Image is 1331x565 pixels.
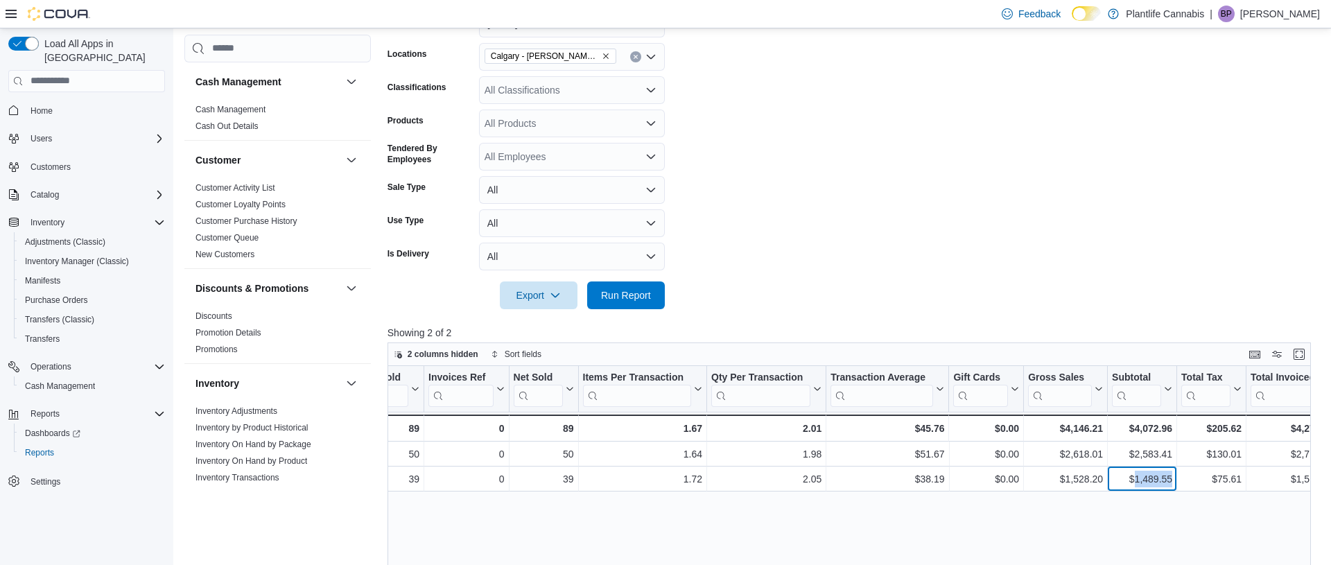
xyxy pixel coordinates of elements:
[25,214,70,231] button: Inventory
[25,358,77,375] button: Operations
[25,130,165,147] span: Users
[195,105,266,114] a: Cash Management
[1181,371,1230,406] div: Total Tax
[711,371,810,406] div: Qty Per Transaction
[19,378,101,394] a: Cash Management
[1181,371,1242,406] button: Total Tax
[1112,371,1172,406] button: Subtotal
[428,371,493,406] div: Invoices Ref
[582,420,702,437] div: 1.67
[1210,6,1212,22] p: |
[582,446,702,462] div: 1.64
[1181,371,1230,384] div: Total Tax
[25,256,129,267] span: Inventory Manager (Classic)
[19,253,134,270] a: Inventory Manager (Classic)
[953,420,1019,437] div: $0.00
[513,371,562,406] div: Net Sold
[19,292,94,308] a: Purchase Orders
[195,327,261,338] span: Promotion Details
[195,311,232,321] a: Discounts
[1181,471,1242,487] div: $75.61
[14,424,171,443] a: Dashboards
[1018,7,1061,21] span: Feedback
[3,129,171,148] button: Users
[388,82,446,93] label: Classifications
[184,308,371,363] div: Discounts & Promotions
[25,186,165,203] span: Catalog
[25,406,65,422] button: Reports
[1028,471,1103,487] div: $1,528.20
[587,281,665,309] button: Run Report
[388,115,424,126] label: Products
[14,290,171,310] button: Purchase Orders
[582,371,702,406] button: Items Per Transaction
[25,103,58,119] a: Home
[28,7,90,21] img: Cova
[195,472,279,483] span: Inventory Transactions
[3,101,171,121] button: Home
[195,249,254,260] span: New Customers
[513,446,573,462] div: 50
[513,371,573,406] button: Net Sold
[953,446,1019,462] div: $0.00
[479,209,665,237] button: All
[428,371,493,384] div: Invoices Ref
[830,471,944,487] div: $38.19
[25,295,88,306] span: Purchase Orders
[25,472,165,489] span: Settings
[25,473,66,490] a: Settings
[388,346,484,363] button: 2 columns hidden
[19,272,165,289] span: Manifests
[14,271,171,290] button: Manifests
[19,331,165,347] span: Transfers
[1112,471,1172,487] div: $1,489.55
[195,232,259,243] span: Customer Queue
[14,232,171,252] button: Adjustments (Classic)
[3,471,171,491] button: Settings
[31,189,59,200] span: Catalog
[1126,6,1204,22] p: Plantlife Cannabis
[1251,371,1323,406] div: Total Invoiced
[195,183,275,193] a: Customer Activity List
[1112,420,1172,437] div: $4,072.96
[195,376,340,390] button: Inventory
[1112,446,1172,462] div: $2,583.41
[195,233,259,243] a: Customer Queue
[19,292,165,308] span: Purchase Orders
[19,234,111,250] a: Adjustments (Classic)
[3,213,171,232] button: Inventory
[195,422,308,433] span: Inventory by Product Historical
[195,104,266,115] span: Cash Management
[630,51,641,62] button: Clear input
[428,471,504,487] div: 0
[1028,371,1092,384] div: Gross Sales
[953,371,1008,406] div: Gift Card Sales
[343,375,360,392] button: Inventory
[338,420,419,437] div: 89
[428,371,504,406] button: Invoices Ref
[1221,6,1232,22] span: BP
[195,344,238,355] span: Promotions
[19,425,165,442] span: Dashboards
[25,314,94,325] span: Transfers (Classic)
[508,281,569,309] span: Export
[19,378,165,394] span: Cash Management
[195,376,239,390] h3: Inventory
[830,371,933,406] div: Transaction Average
[25,333,60,345] span: Transfers
[195,456,307,466] a: Inventory On Hand by Product
[14,310,171,329] button: Transfers (Classic)
[19,311,165,328] span: Transfers (Classic)
[25,159,76,175] a: Customers
[195,199,286,210] span: Customer Loyalty Points
[338,371,408,384] div: Invoices Sold
[513,420,573,437] div: 89
[491,49,599,63] span: Calgary - [PERSON_NAME] Regional
[31,217,64,228] span: Inventory
[195,281,308,295] h3: Discounts & Promotions
[19,253,165,270] span: Inventory Manager (Classic)
[388,182,426,193] label: Sale Type
[195,182,275,193] span: Customer Activity List
[408,349,478,360] span: 2 columns hidden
